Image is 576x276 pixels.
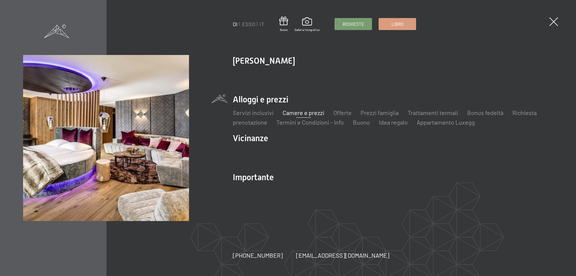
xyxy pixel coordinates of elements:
a: Richieste [335,18,372,30]
a: Appartamento Luxegg [417,119,475,126]
a: [EMAIL_ADDRESS][DOMAIN_NAME] [296,251,389,259]
a: prenotazione [233,119,267,126]
font: Libro [391,21,403,27]
a: Camere e prezzi [283,109,324,116]
font: Richieste [343,21,364,27]
font: Galleria fotografica [295,28,319,32]
a: ESSO [242,21,255,27]
font: Buono [280,28,288,32]
a: Buono [279,17,288,32]
a: [PHONE_NUMBER] [233,251,283,259]
a: Servizi inclusivi [233,109,274,116]
a: Galleria fotografica [295,17,319,32]
a: IT [260,21,264,27]
a: Buono [353,119,370,126]
a: Offerte [333,109,352,116]
a: Richiesta [512,109,537,116]
a: Idea regalo [379,119,408,126]
a: Bonus fedeltà [467,109,503,116]
a: Trattamenti termali [408,109,458,116]
a: DI [233,21,238,27]
a: Termini e Condizioni - Info [276,119,344,126]
a: Libro [379,18,416,30]
a: Prezzi famiglia [361,109,399,116]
